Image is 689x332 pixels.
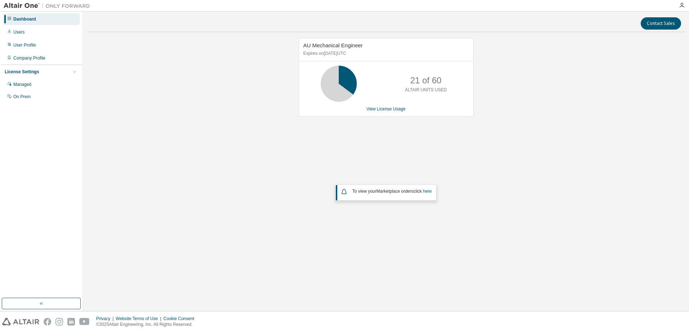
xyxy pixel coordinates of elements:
em: Marketplace orders [377,189,414,194]
p: Expires on [DATE] UTC [303,51,467,57]
img: youtube.svg [79,318,90,326]
img: facebook.svg [44,318,51,326]
div: Managed [13,82,31,87]
a: View License Usage [366,106,406,112]
img: altair_logo.svg [2,318,39,326]
p: © 2025 Altair Engineering, Inc. All Rights Reserved. [96,322,199,328]
p: 21 of 60 [410,74,441,87]
div: User Profile [13,42,36,48]
div: License Settings [5,69,39,75]
div: Users [13,29,25,35]
div: Privacy [96,316,116,322]
span: AU Mechanical Engineer [303,42,363,48]
div: Dashboard [13,16,36,22]
p: ALTAIR UNITS USED [405,87,447,93]
div: On Prem [13,94,31,100]
img: linkedin.svg [67,318,75,326]
div: Website Terms of Use [116,316,163,322]
button: Contact Sales [641,17,681,30]
span: To view your click [352,189,432,194]
img: instagram.svg [55,318,63,326]
div: Company Profile [13,55,45,61]
div: Cookie Consent [163,316,198,322]
a: here [423,189,432,194]
img: Altair One [4,2,94,9]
